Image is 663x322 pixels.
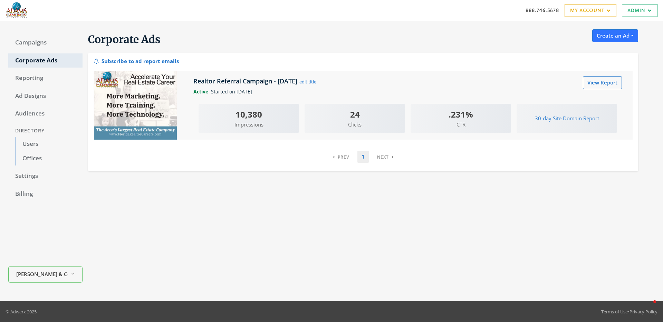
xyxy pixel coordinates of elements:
a: View Report [583,76,622,89]
span: Corporate Ads [88,33,161,46]
a: Ad Designs [8,89,83,103]
a: Users [15,137,83,151]
div: Subscribe to ad report emails [94,56,179,65]
span: Impressions [199,121,299,129]
a: 1 [357,151,369,163]
iframe: Intercom live chat [640,299,656,315]
a: Corporate Ads [8,53,83,68]
nav: pagination [329,151,398,163]
div: .231% [411,108,511,121]
button: edit title [299,78,317,85]
span: [PERSON_NAME] & Co. Realtors [16,270,68,278]
span: Active [193,88,211,95]
a: Offices [15,151,83,166]
button: 30-day Site Domain Report [530,112,604,125]
p: © Adwerx 2025 [6,308,37,315]
img: Adwerx [6,2,28,19]
a: Campaigns [8,36,83,50]
h5: Realtor Referral Campaign - [DATE] [193,77,299,85]
a: Privacy Policy [630,309,657,315]
a: Audiences [8,107,83,121]
a: 888.746.5678 [526,7,559,14]
div: • [601,308,657,315]
a: Terms of Use [601,309,628,315]
a: My Account [565,4,616,17]
a: Reporting [8,71,83,85]
span: Clicks [305,121,405,129]
div: Started on [DATE] [188,88,627,95]
a: Billing [8,187,83,201]
button: Create an Ad [592,29,638,42]
span: CTR [411,121,511,129]
div: 24 [305,108,405,121]
button: [PERSON_NAME] & Co. Realtors [8,266,83,283]
div: Directory [8,124,83,137]
div: 10,380 [199,108,299,121]
a: Admin [622,4,657,17]
img: Realtor Referral Campaign - 2025-03-27 [94,71,177,140]
a: Settings [8,169,83,183]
